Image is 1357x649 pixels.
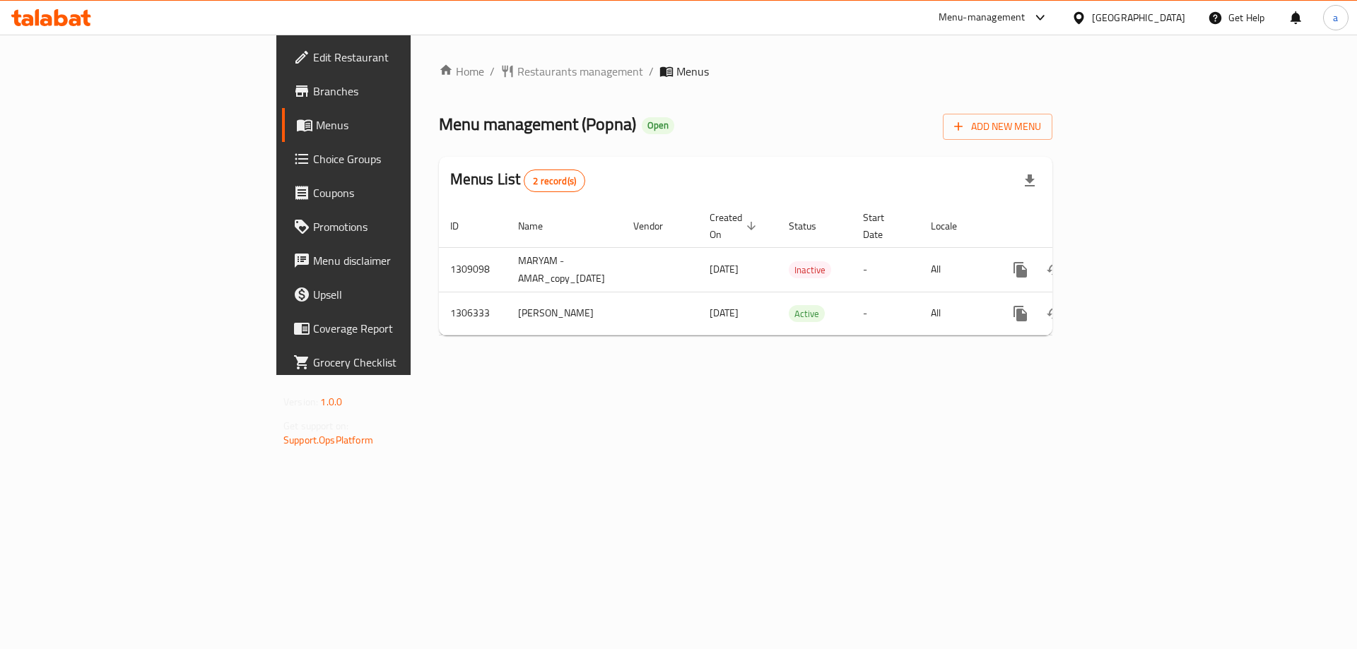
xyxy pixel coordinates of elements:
[313,218,492,235] span: Promotions
[313,83,492,100] span: Branches
[1038,297,1071,331] button: Change Status
[920,292,992,335] td: All
[507,292,622,335] td: [PERSON_NAME]
[313,252,492,269] span: Menu disclaimer
[1333,10,1338,25] span: a
[439,63,1052,80] nav: breadcrumb
[282,142,503,176] a: Choice Groups
[676,63,709,80] span: Menus
[313,150,492,167] span: Choice Groups
[789,262,831,278] span: Inactive
[283,393,318,411] span: Version:
[789,306,825,322] span: Active
[710,304,739,322] span: [DATE]
[282,311,503,345] a: Coverage Report
[852,247,920,292] td: -
[517,63,643,80] span: Restaurants management
[507,247,622,292] td: MARYAM - AMAR_copy_[DATE]
[1013,164,1047,198] div: Export file
[852,292,920,335] td: -
[1004,297,1038,331] button: more
[939,9,1026,26] div: Menu-management
[649,63,654,80] li: /
[450,218,477,234] span: ID
[642,117,674,134] div: Open
[313,49,492,66] span: Edit Restaurant
[282,176,503,210] a: Coupons
[313,320,492,337] span: Coverage Report
[789,305,825,322] div: Active
[282,345,503,379] a: Grocery Checklist
[992,205,1151,248] th: Actions
[931,218,975,234] span: Locale
[282,74,503,108] a: Branches
[439,205,1151,335] table: enhanced table
[1038,253,1071,287] button: Change Status
[283,417,348,435] span: Get support on:
[1092,10,1185,25] div: [GEOGRAPHIC_DATA]
[642,119,674,131] span: Open
[1004,253,1038,287] button: more
[282,40,503,74] a: Edit Restaurant
[863,209,903,243] span: Start Date
[633,218,681,234] span: Vendor
[283,431,373,449] a: Support.OpsPlatform
[920,247,992,292] td: All
[313,184,492,201] span: Coupons
[789,261,831,278] div: Inactive
[450,169,585,192] h2: Menus List
[282,278,503,311] a: Upsell
[710,209,760,243] span: Created On
[943,114,1052,140] button: Add New Menu
[524,169,585,192] div: Total records count
[282,108,503,142] a: Menus
[789,218,835,234] span: Status
[710,260,739,278] span: [DATE]
[320,393,342,411] span: 1.0.0
[954,118,1041,136] span: Add New Menu
[282,210,503,244] a: Promotions
[500,63,643,80] a: Restaurants management
[282,244,503,278] a: Menu disclaimer
[439,108,636,140] span: Menu management ( Popna )
[313,286,492,303] span: Upsell
[313,354,492,371] span: Grocery Checklist
[316,117,492,133] span: Menus
[524,174,584,188] span: 2 record(s)
[518,218,561,234] span: Name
